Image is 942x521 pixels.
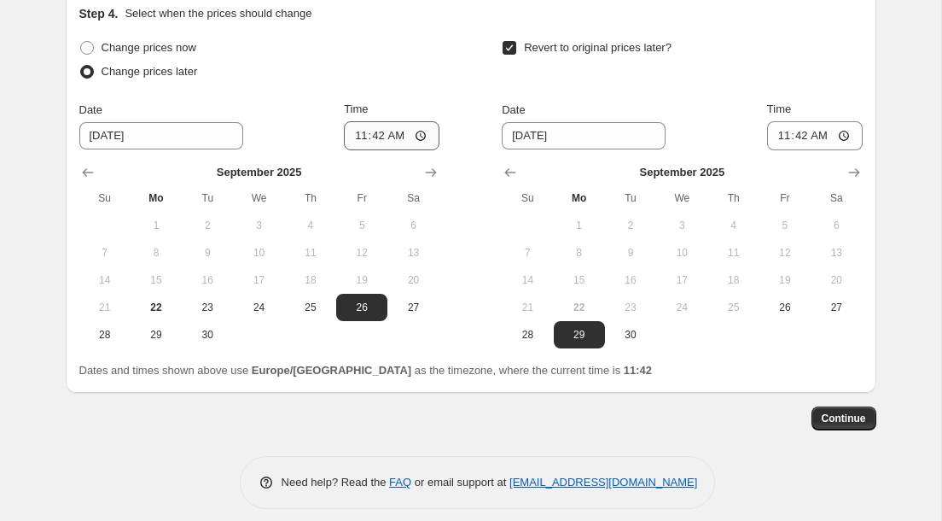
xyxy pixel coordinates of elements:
[714,246,752,260] span: 11
[714,301,752,314] span: 25
[509,476,697,489] a: [EMAIL_ADDRESS][DOMAIN_NAME]
[343,191,381,205] span: Fr
[240,301,277,314] span: 24
[131,239,182,266] button: Monday September 8 2025
[79,294,131,321] button: Sunday September 21 2025
[137,219,175,232] span: 1
[233,266,284,294] button: Wednesday September 17 2025
[766,219,804,232] span: 5
[605,212,656,239] button: Tuesday September 2 2025
[707,184,759,212] th: Thursday
[125,5,311,22] p: Select when the prices should change
[79,364,653,377] span: Dates and times shown above use as the timezone, where the current time is
[707,239,759,266] button: Thursday September 11 2025
[554,184,605,212] th: Monday
[76,161,100,184] button: Show previous month, August 2025
[285,294,336,321] button: Thursday September 25 2025
[387,266,439,294] button: Saturday September 20 2025
[605,266,656,294] button: Tuesday September 16 2025
[343,219,381,232] span: 5
[498,161,522,184] button: Show previous month, August 2025
[336,266,387,294] button: Friday September 19 2025
[509,273,546,287] span: 14
[656,212,707,239] button: Wednesday September 3 2025
[817,246,855,260] span: 13
[554,294,605,321] button: Today Monday September 22 2025
[663,219,701,232] span: 3
[656,239,707,266] button: Wednesday September 10 2025
[336,184,387,212] th: Friday
[86,301,124,314] span: 21
[612,219,649,232] span: 2
[663,273,701,287] span: 17
[419,161,443,184] button: Show next month, October 2025
[394,301,432,314] span: 27
[79,5,119,22] h2: Step 4.
[509,328,546,342] span: 28
[524,41,672,54] span: Revert to original prices later?
[182,184,233,212] th: Tuesday
[766,273,804,287] span: 19
[561,219,598,232] span: 1
[240,219,277,232] span: 3
[137,301,175,314] span: 22
[811,266,862,294] button: Saturday September 20 2025
[663,246,701,260] span: 10
[131,184,182,212] th: Monday
[767,121,863,150] input: 12:00
[561,328,598,342] span: 29
[387,184,439,212] th: Saturday
[79,239,131,266] button: Sunday September 7 2025
[389,476,411,489] a: FAQ
[554,321,605,348] button: Monday September 29 2025
[554,266,605,294] button: Monday September 15 2025
[759,212,811,239] button: Friday September 5 2025
[233,212,284,239] button: Wednesday September 3 2025
[605,184,656,212] th: Tuesday
[240,191,277,205] span: We
[624,364,652,377] b: 11:42
[285,212,336,239] button: Thursday September 4 2025
[822,412,866,425] span: Continue
[561,273,598,287] span: 15
[189,246,226,260] span: 9
[605,294,656,321] button: Tuesday September 23 2025
[509,191,546,205] span: Su
[86,246,124,260] span: 7
[811,184,862,212] th: Saturday
[811,294,862,321] button: Saturday September 27 2025
[131,212,182,239] button: Monday September 1 2025
[137,328,175,342] span: 29
[811,239,862,266] button: Saturday September 13 2025
[554,239,605,266] button: Monday September 8 2025
[766,301,804,314] span: 26
[343,246,381,260] span: 12
[707,294,759,321] button: Thursday September 25 2025
[612,273,649,287] span: 16
[605,239,656,266] button: Tuesday September 9 2025
[817,219,855,232] span: 6
[759,184,811,212] th: Friday
[79,184,131,212] th: Sunday
[102,41,196,54] span: Change prices now
[137,273,175,287] span: 15
[79,266,131,294] button: Sunday September 14 2025
[343,301,381,314] span: 26
[131,294,182,321] button: Today Monday September 22 2025
[252,364,411,377] b: Europe/[GEOGRAPHIC_DATA]
[292,273,329,287] span: 18
[561,301,598,314] span: 22
[79,103,102,116] span: Date
[502,184,553,212] th: Sunday
[285,184,336,212] th: Thursday
[233,184,284,212] th: Wednesday
[817,191,855,205] span: Sa
[387,294,439,321] button: Saturday September 27 2025
[612,246,649,260] span: 9
[86,273,124,287] span: 14
[759,266,811,294] button: Friday September 19 2025
[292,301,329,314] span: 25
[79,122,243,149] input: 9/22/2025
[656,266,707,294] button: Wednesday September 17 2025
[282,476,390,489] span: Need help? Read the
